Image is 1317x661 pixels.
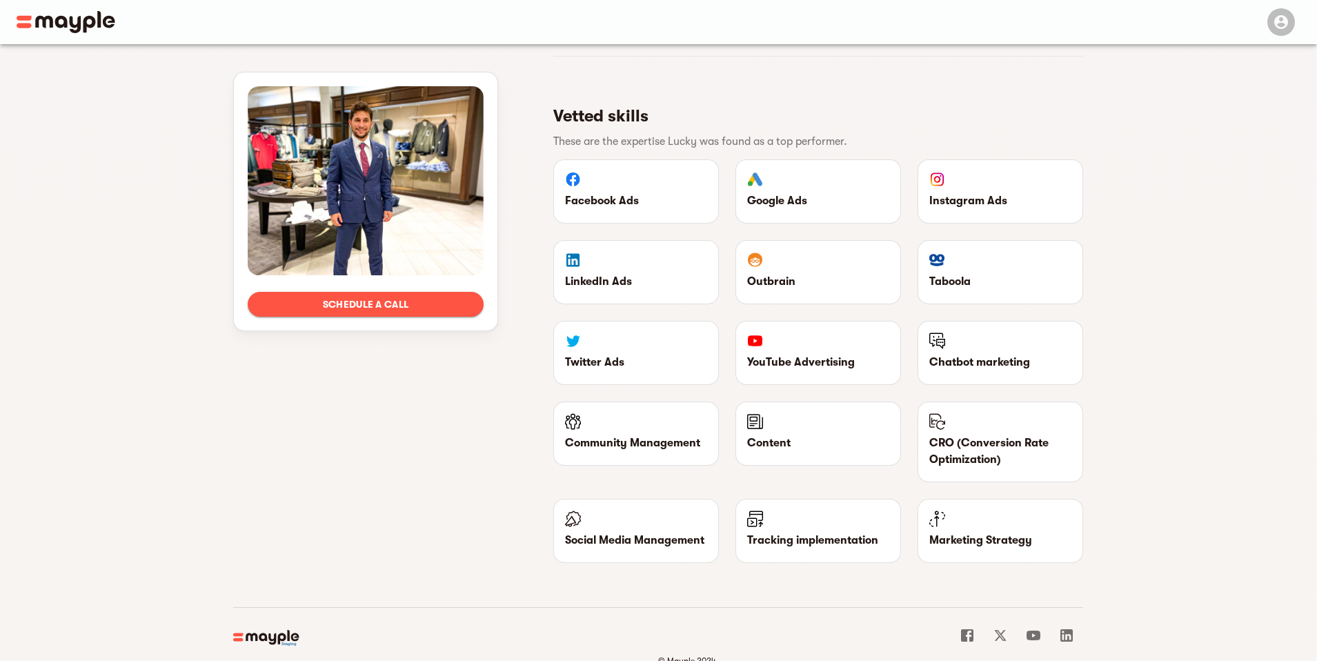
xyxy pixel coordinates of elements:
h5: Vetted skills [553,105,1072,127]
button: Schedule a call [248,292,484,317]
p: YouTube Advertising [747,354,889,371]
p: Instagram Ads [929,193,1071,209]
p: Chatbot marketing [929,354,1071,371]
p: CRO (Conversion Rate Optimization) [929,435,1071,468]
img: Main logo [17,11,115,33]
p: Marketing Strategy [929,532,1071,549]
p: Content [747,435,889,451]
p: Twitter Ads [565,354,707,371]
p: Outbrain [747,273,889,290]
p: Tracking implementation [747,532,889,549]
p: Community Management [565,435,707,451]
p: These are the expertise Lucky was found as a top performer. [553,133,1072,150]
p: Google Ads [747,193,889,209]
img: Main logo [233,630,300,647]
p: Taboola [929,273,1071,290]
p: LinkedIn Ads [565,273,707,290]
span: Schedule a call [259,296,473,313]
p: Social Media Management [565,532,707,549]
span: Menu [1259,15,1300,26]
p: Facebook Ads [565,193,707,209]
